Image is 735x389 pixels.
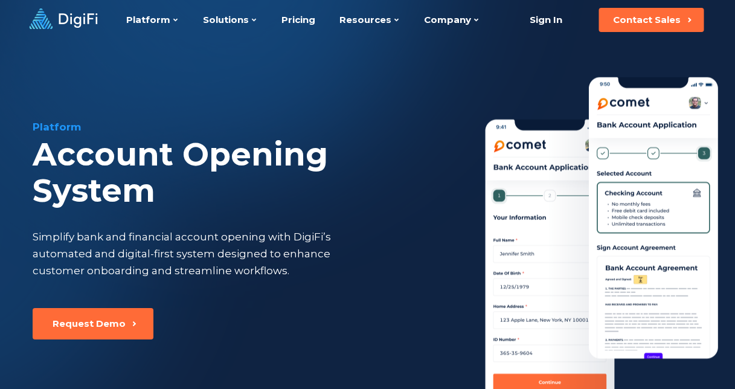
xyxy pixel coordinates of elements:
div: Account Opening System [33,137,438,209]
button: Request Demo [33,308,153,339]
div: Request Demo [53,318,126,330]
a: Sign In [515,8,577,32]
div: Simplify bank and financial account opening with DigiFi’s automated and digital-first system desi... [33,228,376,279]
button: Contact Sales [599,8,704,32]
div: Contact Sales [613,14,681,26]
div: Platform [33,120,438,134]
